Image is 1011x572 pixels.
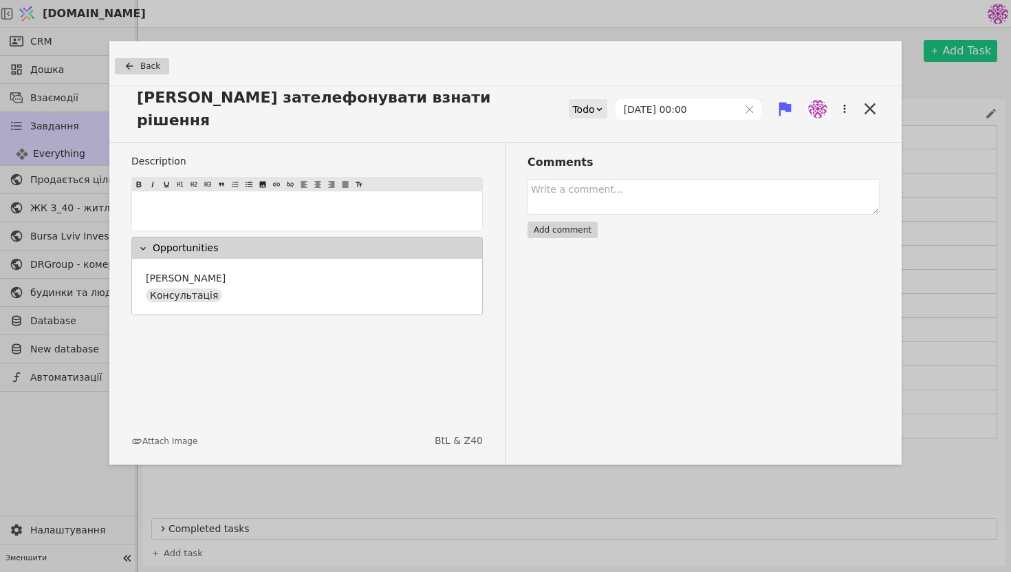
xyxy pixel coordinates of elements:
[745,105,754,114] button: Clear
[435,434,483,448] a: BtL & Z40
[808,99,827,118] img: de
[131,435,197,447] button: Attach Image
[153,241,219,255] p: Opportunities
[140,60,160,72] span: Back
[616,100,739,119] input: dd.MM.yyyy HH:mm
[131,86,569,131] span: [PERSON_NAME] зателефонувати взнати рішення
[572,100,594,119] div: Todo
[528,154,880,171] h3: Comments
[131,154,483,169] label: Description
[745,105,754,114] svg: close
[146,271,226,286] p: [PERSON_NAME]
[146,288,222,302] div: Консультація
[528,222,598,238] button: Add comment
